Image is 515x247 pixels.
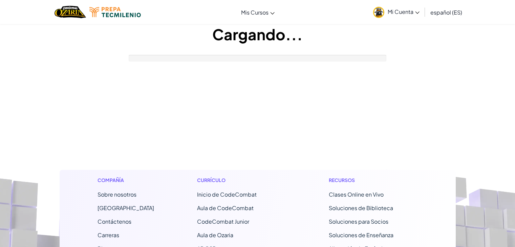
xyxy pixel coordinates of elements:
img: Tecmilenio logo [89,7,141,17]
a: CodeCombat Junior [197,218,249,225]
h1: Compañía [98,177,154,184]
a: Mi Cuenta [370,1,423,23]
a: Ozaria by CodeCombat logo [55,5,86,19]
a: Soluciones para Socios [329,218,388,225]
a: Clases Online en Vivo [329,191,384,198]
img: avatar [373,7,384,18]
a: Soluciones de Enseñanza [329,231,393,239]
a: Soluciones de Biblioteca [329,204,393,211]
h1: Currículo [197,177,286,184]
span: Contáctenos [98,218,131,225]
a: Sobre nosotros [98,191,136,198]
a: Carreras [98,231,119,239]
h1: Recursos [329,177,418,184]
span: Mi Cuenta [388,8,420,15]
a: Aula de CodeCombat [197,204,254,211]
a: español (ES) [427,3,466,21]
span: Inicio de CodeCombat [197,191,257,198]
a: Aula de Ozaria [197,231,233,239]
a: Mis Cursos [238,3,278,21]
span: español (ES) [430,9,462,16]
span: Mis Cursos [241,9,269,16]
a: [GEOGRAPHIC_DATA] [98,204,154,211]
img: Home [55,5,86,19]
